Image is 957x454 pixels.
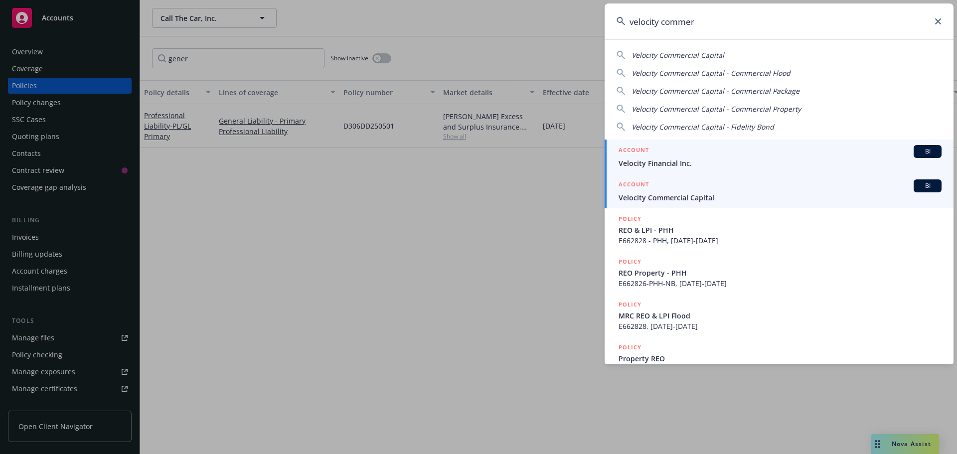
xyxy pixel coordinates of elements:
[619,321,942,331] span: E662828, [DATE]-[DATE]
[918,147,938,156] span: BI
[619,145,649,157] h5: ACCOUNT
[619,278,942,289] span: E662826-PHH-NB, [DATE]-[DATE]
[619,342,641,352] h5: POLICY
[619,257,641,267] h5: POLICY
[632,104,801,114] span: Velocity Commercial Capital - Commercial Property
[619,158,942,168] span: Velocity Financial Inc.
[619,235,942,246] span: E662828 - PHH, [DATE]-[DATE]
[619,179,649,191] h5: ACCOUNT
[619,268,942,278] span: REO Property - PHH
[632,86,799,96] span: Velocity Commercial Capital - Commercial Package
[619,300,641,309] h5: POLICY
[605,251,954,294] a: POLICYREO Property - PHHE662826-PHH-NB, [DATE]-[DATE]
[619,214,641,224] h5: POLICY
[619,353,942,364] span: Property REO
[918,181,938,190] span: BI
[632,68,791,78] span: Velocity Commercial Capital - Commercial Flood
[605,294,954,337] a: POLICYMRC REO & LPI FloodE662828, [DATE]-[DATE]
[619,310,942,321] span: MRC REO & LPI Flood
[605,337,954,380] a: POLICYProperty REO
[632,122,774,132] span: Velocity Commercial Capital - Fidelity Bond
[632,50,724,60] span: Velocity Commercial Capital
[619,192,942,203] span: Velocity Commercial Capital
[619,225,942,235] span: REO & LPI - PHH
[605,3,954,39] input: Search...
[605,174,954,208] a: ACCOUNTBIVelocity Commercial Capital
[605,208,954,251] a: POLICYREO & LPI - PHHE662828 - PHH, [DATE]-[DATE]
[605,140,954,174] a: ACCOUNTBIVelocity Financial Inc.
